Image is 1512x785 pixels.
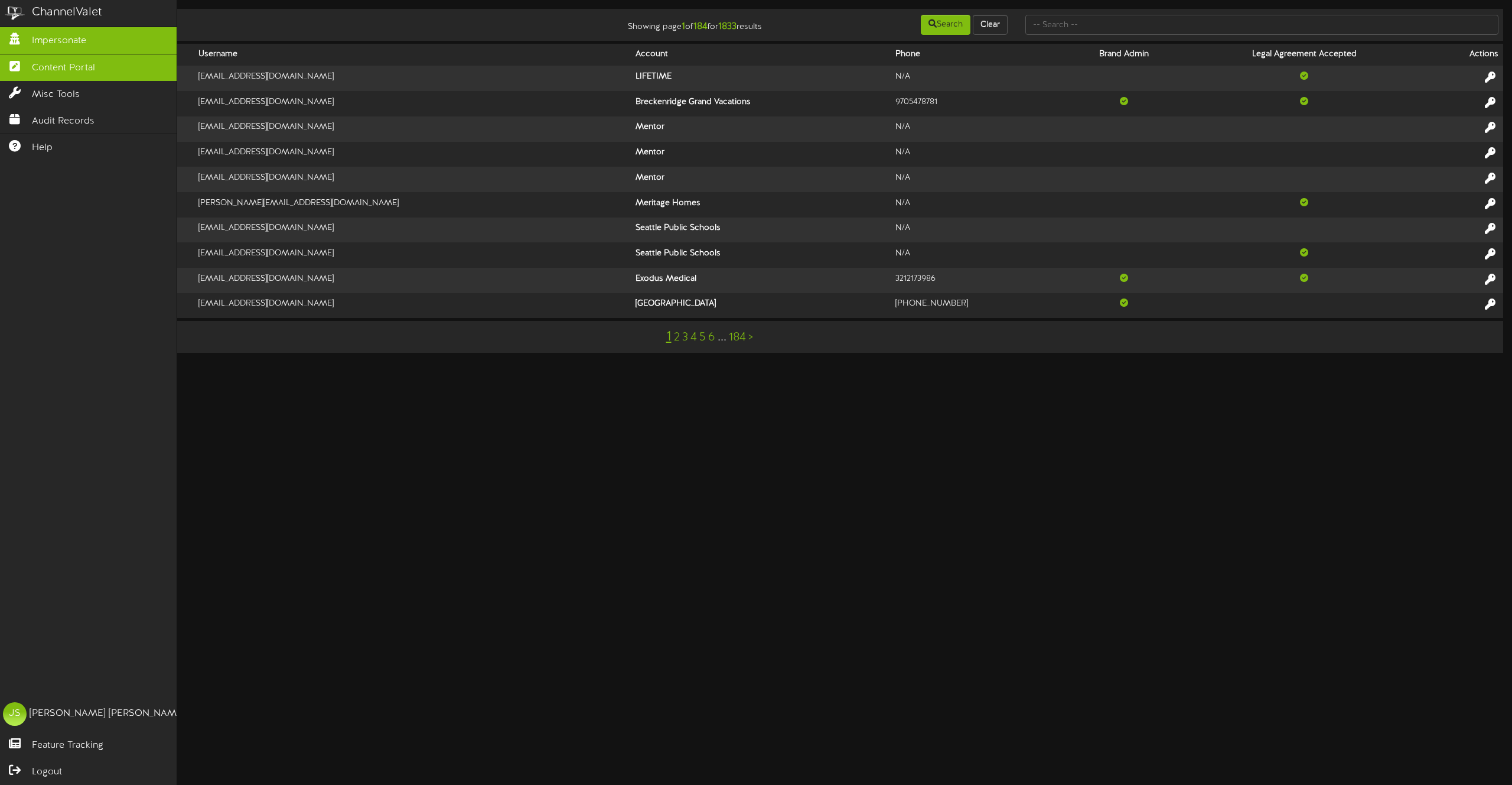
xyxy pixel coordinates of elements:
td: N/A [891,242,1062,268]
a: > [748,331,753,344]
a: 1 [666,329,672,345]
th: Seattle Public Schools [631,218,891,243]
th: Breckenridge Grand Vacations [631,91,891,116]
th: [GEOGRAPHIC_DATA] [631,293,891,318]
td: [EMAIL_ADDRESS][DOMAIN_NAME] [194,167,631,192]
td: [EMAIL_ADDRESS][DOMAIN_NAME] [194,66,631,91]
td: N/A [891,218,1062,243]
th: Mentor [631,142,891,167]
input: -- Search -- [1025,15,1498,35]
td: [EMAIL_ADDRESS][DOMAIN_NAME] [194,116,631,142]
a: 3 [682,331,688,344]
th: Mentor [631,167,891,192]
td: N/A [891,66,1062,91]
td: [PERSON_NAME][EMAIL_ADDRESS][DOMAIN_NAME] [194,192,631,218]
span: Impersonate [32,34,86,48]
th: Actions [1423,44,1503,66]
td: [EMAIL_ADDRESS][DOMAIN_NAME] [194,293,631,318]
td: N/A [891,167,1062,192]
a: 5 [699,331,706,344]
div: Showing page of for results [525,14,771,34]
strong: 1833 [718,21,737,32]
strong: 184 [693,21,708,32]
td: [EMAIL_ADDRESS][DOMAIN_NAME] [194,218,631,243]
td: N/A [891,116,1062,142]
th: Mentor [631,116,891,142]
span: Content Portal [32,61,95,75]
div: [PERSON_NAME] [PERSON_NAME] [30,707,185,721]
a: 6 [708,331,715,344]
td: [EMAIL_ADDRESS][DOMAIN_NAME] [194,268,631,293]
button: Search [921,15,970,35]
th: Account [631,44,891,66]
th: Username [194,44,631,66]
td: [EMAIL_ADDRESS][DOMAIN_NAME] [194,91,631,116]
td: [PHONE_NUMBER] [891,293,1062,318]
th: LIFETIME [631,66,891,91]
th: Brand Admin [1062,44,1185,66]
button: Clear [973,15,1008,35]
span: Logout [32,765,62,779]
a: 2 [674,331,680,344]
a: ... [718,331,726,344]
strong: 1 [682,21,685,32]
th: Seattle Public Schools [631,242,891,268]
td: 3212173986 [891,268,1062,293]
td: 9705478781 [891,91,1062,116]
td: N/A [891,142,1062,167]
td: N/A [891,192,1062,218]
th: Exodus Medical [631,268,891,293]
th: Meritage Homes [631,192,891,218]
a: 184 [729,331,746,344]
td: [EMAIL_ADDRESS][DOMAIN_NAME] [194,142,631,167]
span: Feature Tracking [32,739,103,752]
div: JS [3,702,27,726]
td: [EMAIL_ADDRESS][DOMAIN_NAME] [194,242,631,268]
a: 4 [690,331,697,344]
div: ChannelValet [32,4,102,21]
th: Legal Agreement Accepted [1185,44,1423,66]
th: Phone [891,44,1062,66]
span: Help [32,141,53,155]
span: Audit Records [32,115,94,128]
span: Misc Tools [32,88,80,102]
